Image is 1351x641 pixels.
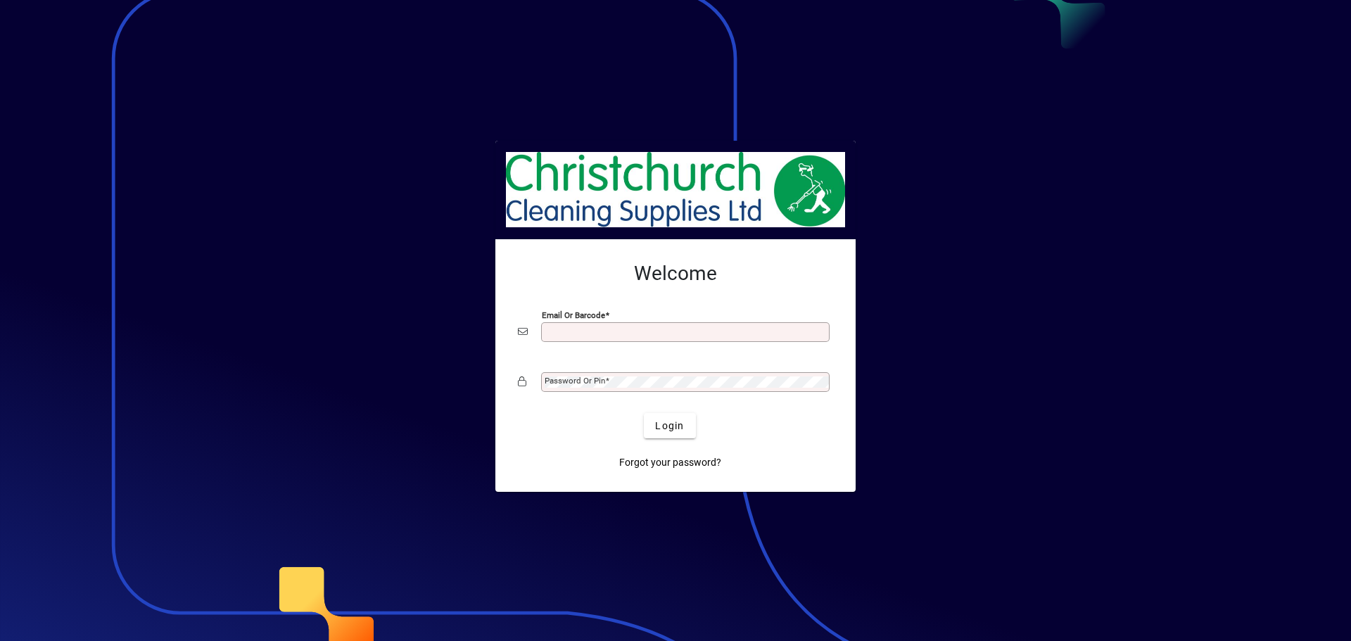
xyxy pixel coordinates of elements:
[619,455,721,470] span: Forgot your password?
[545,376,605,386] mat-label: Password or Pin
[614,450,727,475] a: Forgot your password?
[518,262,833,286] h2: Welcome
[542,310,605,320] mat-label: Email or Barcode
[655,419,684,433] span: Login
[644,413,695,438] button: Login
